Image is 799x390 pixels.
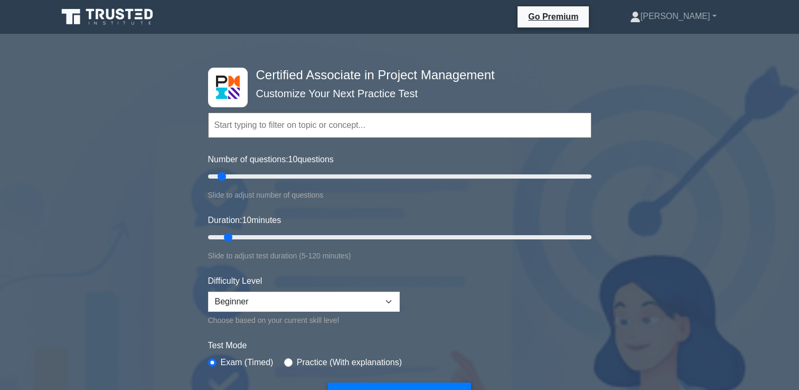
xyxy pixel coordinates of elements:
[208,189,591,201] div: Slide to adjust number of questions
[208,275,262,287] label: Difficulty Level
[252,68,540,83] h4: Certified Associate in Project Management
[522,10,585,23] a: Go Premium
[242,216,251,225] span: 10
[297,356,402,369] label: Practice (With explanations)
[288,155,298,164] span: 10
[208,113,591,138] input: Start typing to filter on topic or concept...
[208,153,334,166] label: Number of questions: questions
[221,356,274,369] label: Exam (Timed)
[208,249,591,262] div: Slide to adjust test duration (5-120 minutes)
[208,214,281,227] label: Duration: minutes
[605,6,742,27] a: [PERSON_NAME]
[208,314,400,327] div: Choose based on your current skill level
[208,339,591,352] label: Test Mode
